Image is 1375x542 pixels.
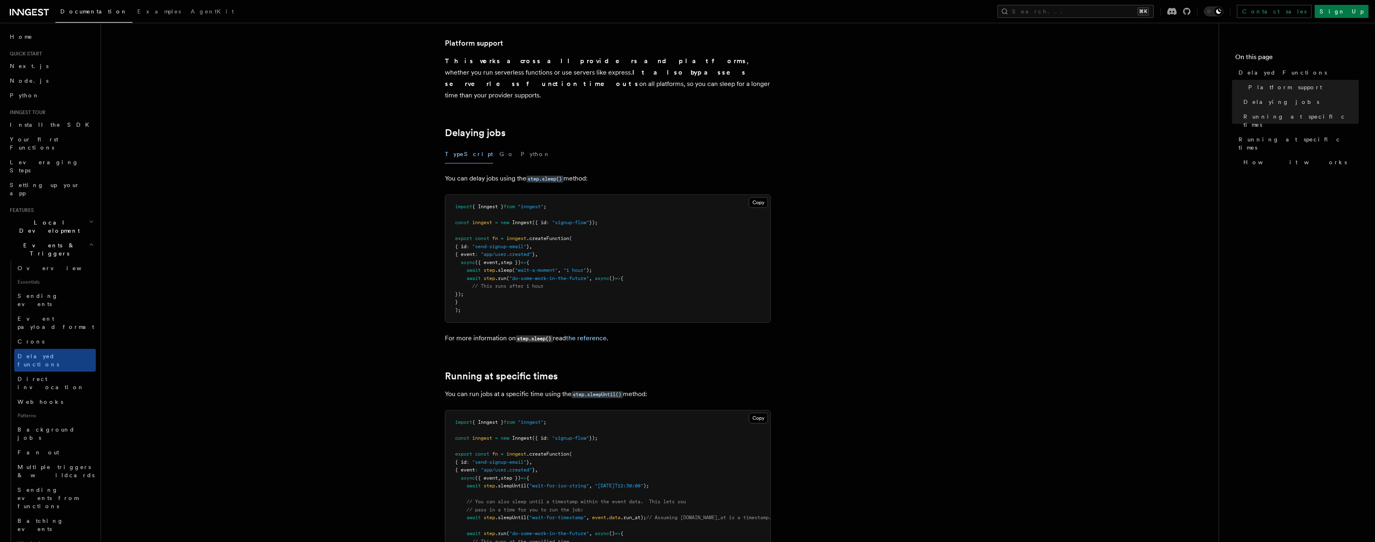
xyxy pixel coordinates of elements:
[498,475,501,481] span: ,
[749,197,768,208] button: Copy
[1235,52,1359,65] h4: On this page
[569,236,572,241] span: (
[586,267,592,273] span: );
[504,204,515,209] span: from
[7,207,34,214] span: Features
[495,220,498,225] span: =
[14,311,96,334] a: Event payload format
[526,244,529,249] span: }
[484,531,495,536] span: step
[18,376,84,390] span: Direct invocation
[14,460,96,483] a: Multiple triggers & wildcards
[18,353,59,368] span: Delayed functions
[455,251,475,257] span: { event
[455,236,472,241] span: export
[10,92,40,99] span: Python
[509,275,589,281] span: "do-some-work-in-the-future"
[14,372,96,394] a: Direct invocation
[466,507,583,513] span: // pass in a time for you to run the job:
[495,275,506,281] span: .run
[609,515,620,520] span: data
[1243,112,1359,129] span: Running at specific times
[472,459,526,465] span: "send-signup-email"
[7,109,46,116] span: Inngest tour
[466,459,469,465] span: :
[615,531,620,536] span: =>
[10,77,48,84] span: Node.js
[506,451,526,457] span: inngest
[475,260,498,265] span: ({ event
[466,499,686,505] span: // You can also sleep until a timestamp within the event data. This lets you
[18,487,78,509] span: Sending events from functions
[606,515,609,520] span: .
[558,267,561,273] span: ,
[532,220,546,225] span: ({ id
[14,275,96,289] span: Essentials
[646,515,772,520] span: // Assuming [DOMAIN_NAME]_at is a timestamp.
[14,334,96,349] a: Crons
[7,238,96,261] button: Events & Triggers
[18,315,94,330] span: Event payload format
[481,251,532,257] span: "app/user.created"
[475,467,478,473] span: :
[1240,155,1359,170] a: How it works
[563,267,586,273] span: "1 hour"
[997,5,1154,18] button: Search...⌘K
[535,251,538,257] span: ,
[14,483,96,513] a: Sending events from functions
[455,299,458,305] span: }
[501,451,504,457] span: =
[7,218,89,235] span: Local Development
[1248,83,1322,91] span: Platform support
[526,174,563,182] a: step.sleep()
[7,73,96,88] a: Node.js
[535,467,538,473] span: ,
[506,236,526,241] span: inngest
[492,236,498,241] span: fn
[620,531,623,536] span: {
[521,260,526,265] span: =>
[546,435,549,441] span: :
[498,260,501,265] span: ,
[1239,135,1359,152] span: Running at specific times
[7,132,96,155] a: Your first Functions
[495,515,526,520] span: .sleepUntil
[7,117,96,132] a: Install the SDK
[1243,98,1319,106] span: Delaying jobs
[7,51,42,57] span: Quick start
[1237,5,1311,18] a: Contact sales
[532,435,546,441] span: ({ id
[620,275,623,281] span: {
[495,531,506,536] span: .run
[10,136,58,151] span: Your first Functions
[529,244,532,249] span: ,
[532,251,535,257] span: }
[512,435,532,441] span: Inngest
[7,59,96,73] a: Next.js
[472,244,526,249] span: "send-signup-email"
[586,515,589,520] span: ,
[620,515,646,520] span: .run_at);
[529,515,586,520] span: "wait-for-timestamp"
[7,178,96,200] a: Setting up your app
[10,63,48,69] span: Next.js
[7,155,96,178] a: Leveraging Steps
[526,475,529,481] span: {
[18,293,58,307] span: Sending events
[552,435,589,441] span: "signup-flow"
[10,182,80,196] span: Setting up your app
[506,275,509,281] span: (
[14,513,96,536] a: Batching events
[518,419,543,425] span: "inngest"
[1245,80,1359,95] a: Platform support
[455,451,472,457] span: export
[7,215,96,238] button: Local Development
[14,445,96,460] a: Fan out
[475,236,489,241] span: const
[526,459,529,465] span: }
[455,459,466,465] span: { id
[516,335,553,342] code: step.sleep()
[526,176,563,183] code: step.sleep()
[466,531,481,536] span: await
[445,55,771,101] p: , whether you run serverless functions or use servers like express. on all platforms, so you can ...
